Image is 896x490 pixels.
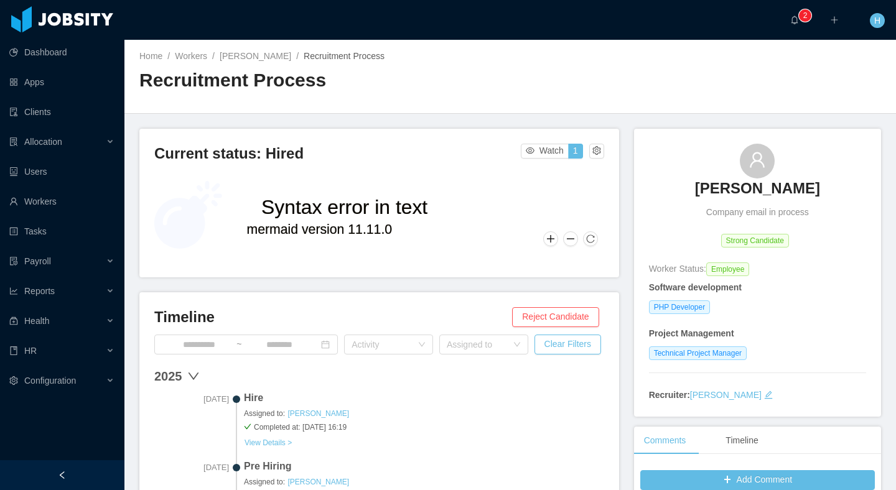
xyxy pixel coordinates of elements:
a: icon: appstoreApps [9,70,114,95]
div: Activity [352,338,412,351]
i: icon: line-chart [9,287,18,295]
a: icon: profileTasks [9,219,114,244]
span: Hire [244,391,604,405]
span: [DATE] [154,461,229,474]
button: Clear Filters [534,335,601,354]
span: / [212,51,215,61]
button: Reset Zoom [583,231,598,246]
button: icon: eyeWatch [521,144,569,159]
span: HR [24,346,37,356]
div: Timeline [716,427,768,455]
a: [PERSON_NAME] [690,390,762,400]
a: icon: userWorkers [9,189,114,214]
button: 1 [568,144,583,159]
div: Comments [634,427,696,455]
button: Zoom Out [563,231,578,246]
span: Configuration [24,376,76,386]
h3: Timeline [154,307,512,327]
i: icon: medicine-box [9,317,18,325]
button: Reject Candidate [512,307,599,327]
text: Syntax error in text [261,196,427,218]
p: 2 [803,9,808,22]
span: Recruitment Process [304,51,385,61]
span: / [167,51,170,61]
div: Assigned to [447,338,507,351]
a: icon: auditClients [9,99,114,124]
span: Payroll [24,256,51,266]
i: icon: plus [830,16,839,24]
a: Workers [175,51,207,61]
button: View Details > [244,438,292,448]
span: Assigned to: [244,476,604,488]
div: 2025 down [154,367,604,386]
i: icon: bell [790,16,799,24]
span: Worker Status: [649,264,706,274]
span: Technical Project Manager [649,346,747,360]
i: icon: down [513,341,521,349]
span: Assigned to: [244,408,604,419]
button: icon: plusAdd Comment [640,470,875,490]
h2: Recruitment Process [139,68,510,93]
i: icon: down [418,341,426,349]
a: [PERSON_NAME] [287,409,350,418]
button: Zoom In [543,231,558,246]
a: icon: robotUsers [9,159,114,184]
i: icon: user [749,151,766,169]
span: Pre Hiring [244,459,604,474]
strong: Project Management [649,328,734,338]
span: PHP Developer [649,300,711,314]
span: Allocation [24,137,62,147]
h3: [PERSON_NAME] [695,178,820,198]
a: icon: pie-chartDashboard [9,40,114,65]
text: mermaid version 11.11.0 [247,222,393,236]
i: icon: calendar [321,340,330,349]
span: down [187,370,200,382]
a: [PERSON_NAME] [695,178,820,206]
a: Home [139,51,162,61]
a: [PERSON_NAME] [220,51,291,61]
i: icon: book [9,346,18,355]
button: icon: setting [589,144,604,159]
span: Strong Candidate [721,234,789,247]
span: [DATE] [154,393,229,405]
strong: Recruiter: [649,390,690,400]
span: / [296,51,299,61]
i: icon: setting [9,376,18,385]
span: Health [24,316,49,326]
span: Completed at: [DATE] 16:19 [244,422,604,433]
span: H [874,13,880,28]
i: icon: check [244,423,251,430]
a: [PERSON_NAME] [287,477,350,487]
span: Company email in process [706,206,809,219]
h3: Current status: Hired [154,144,521,164]
span: Employee [706,262,749,276]
i: icon: solution [9,137,18,146]
span: Reports [24,286,55,296]
i: icon: edit [764,391,773,399]
strong: Software development [649,282,742,292]
sup: 2 [799,9,811,22]
i: icon: file-protect [9,257,18,266]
